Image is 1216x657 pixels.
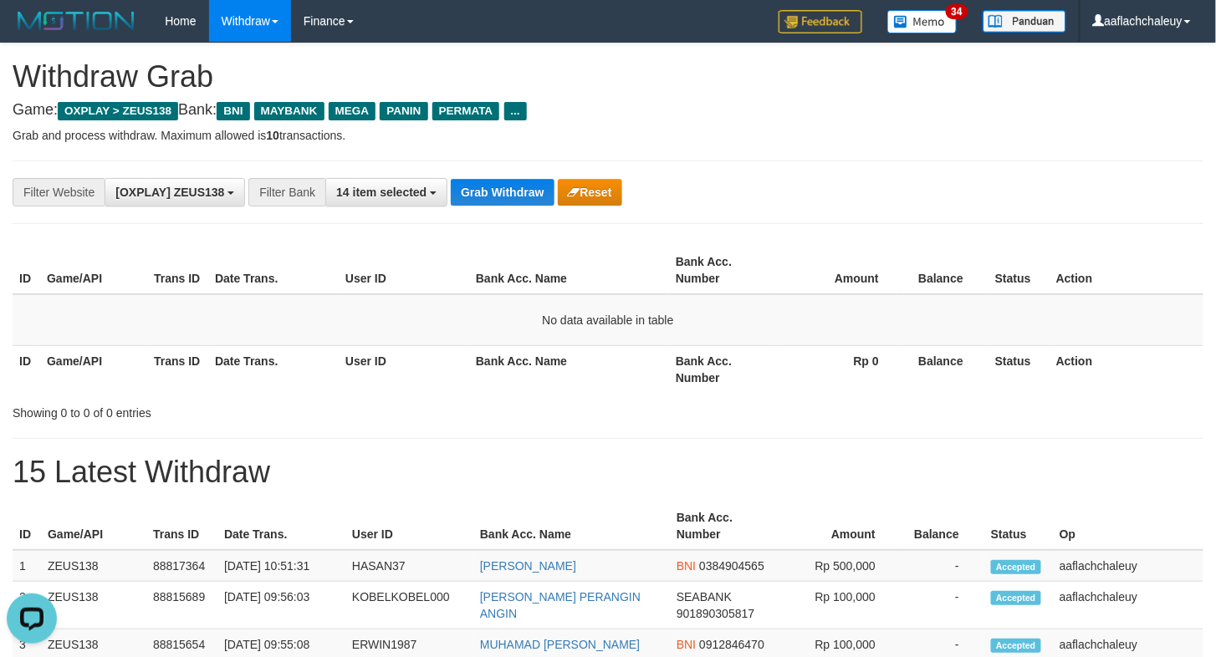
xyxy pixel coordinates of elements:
[984,502,1053,550] th: Status
[991,639,1041,653] span: Accepted
[13,550,41,582] td: 1
[677,638,696,651] span: BNI
[432,102,500,120] span: PERMATA
[336,186,427,199] span: 14 item selected
[7,7,57,57] button: Open LiveChat chat widget
[13,178,105,206] div: Filter Website
[451,179,554,206] button: Grab Withdraw
[775,582,901,629] td: Rp 100,000
[1053,502,1203,550] th: Op
[991,591,1041,605] span: Accepted
[345,582,473,629] td: KOBELKOBEL000
[989,345,1050,393] th: Status
[13,345,40,393] th: ID
[699,559,764,573] span: Copy 0384904565 to clipboard
[40,247,147,294] th: Game/API
[217,550,345,582] td: [DATE] 10:51:31
[146,582,217,629] td: 88815689
[41,502,146,550] th: Game/API
[115,186,224,199] span: [OXPLAY] ZEUS138
[699,638,764,651] span: Copy 0912846470 to clipboard
[13,8,140,33] img: MOTION_logo.png
[13,456,1203,489] h1: 15 Latest Withdraw
[208,345,339,393] th: Date Trans.
[13,294,1203,346] td: No data available in table
[1053,582,1203,629] td: aaflachchaleuy
[147,247,208,294] th: Trans ID
[469,247,669,294] th: Bank Acc. Name
[13,502,41,550] th: ID
[775,550,901,582] td: Rp 500,000
[776,247,904,294] th: Amount
[208,247,339,294] th: Date Trans.
[677,607,754,620] span: Copy 901890305817 to clipboard
[989,247,1050,294] th: Status
[217,582,345,629] td: [DATE] 09:56:03
[146,550,217,582] td: 88817364
[41,582,146,629] td: ZEUS138
[904,247,989,294] th: Balance
[480,638,640,651] a: MUHAMAD [PERSON_NAME]
[339,247,469,294] th: User ID
[13,582,41,629] td: 2
[58,102,178,120] span: OXPLAY > ZEUS138
[677,559,696,573] span: BNI
[504,102,527,120] span: ...
[775,502,901,550] th: Amount
[677,590,732,604] span: SEABANK
[901,550,984,582] td: -
[1053,550,1203,582] td: aaflachchaleuy
[41,550,146,582] td: ZEUS138
[1050,247,1203,294] th: Action
[473,502,670,550] th: Bank Acc. Name
[946,4,968,19] span: 34
[40,345,147,393] th: Game/API
[887,10,958,33] img: Button%20Memo.svg
[480,559,576,573] a: [PERSON_NAME]
[904,345,989,393] th: Balance
[901,502,984,550] th: Balance
[217,102,249,120] span: BNI
[469,345,669,393] th: Bank Acc. Name
[147,345,208,393] th: Trans ID
[325,178,447,206] button: 14 item selected
[339,345,469,393] th: User ID
[901,582,984,629] td: -
[146,502,217,550] th: Trans ID
[345,502,473,550] th: User ID
[248,178,325,206] div: Filter Bank
[380,102,427,120] span: PANIN
[217,502,345,550] th: Date Trans.
[1050,345,1203,393] th: Action
[983,10,1066,33] img: panduan.png
[105,178,245,206] button: [OXPLAY] ZEUS138
[13,247,40,294] th: ID
[266,129,279,142] strong: 10
[779,10,862,33] img: Feedback.jpg
[669,247,776,294] th: Bank Acc. Number
[345,550,473,582] td: HASAN37
[13,60,1203,94] h1: Withdraw Grab
[254,102,324,120] span: MAYBANK
[558,179,622,206] button: Reset
[670,502,775,550] th: Bank Acc. Number
[13,127,1203,144] p: Grab and process withdraw. Maximum allowed is transactions.
[13,102,1203,119] h4: Game: Bank:
[991,560,1041,574] span: Accepted
[480,590,641,620] a: [PERSON_NAME] PERANGIN ANGIN
[776,345,904,393] th: Rp 0
[13,398,494,421] div: Showing 0 to 0 of 0 entries
[329,102,376,120] span: MEGA
[669,345,776,393] th: Bank Acc. Number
